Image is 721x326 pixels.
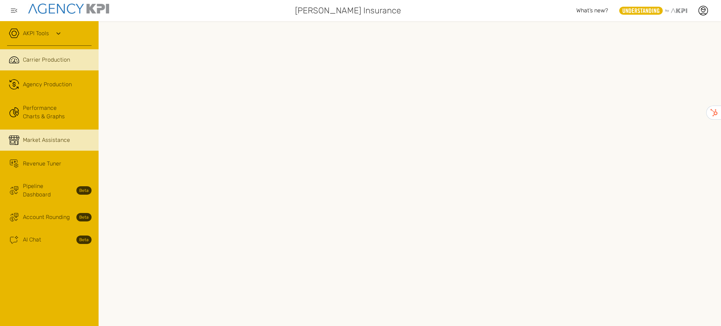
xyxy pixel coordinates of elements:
[23,29,49,38] a: AKPI Tools
[23,136,70,144] span: Market Assistance
[23,213,70,221] span: Account Rounding
[76,213,92,221] strong: Beta
[23,182,72,199] span: Pipeline Dashboard
[295,4,401,17] span: [PERSON_NAME] Insurance
[23,236,41,244] span: AI Chat
[23,56,70,64] span: Carrier Production
[23,80,72,89] span: Agency Production
[76,186,92,195] strong: Beta
[76,236,92,244] strong: Beta
[23,159,61,168] span: Revenue Tuner
[576,7,608,14] span: What’s new?
[28,4,109,14] img: agencykpi-logo-550x69-2d9e3fa8.png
